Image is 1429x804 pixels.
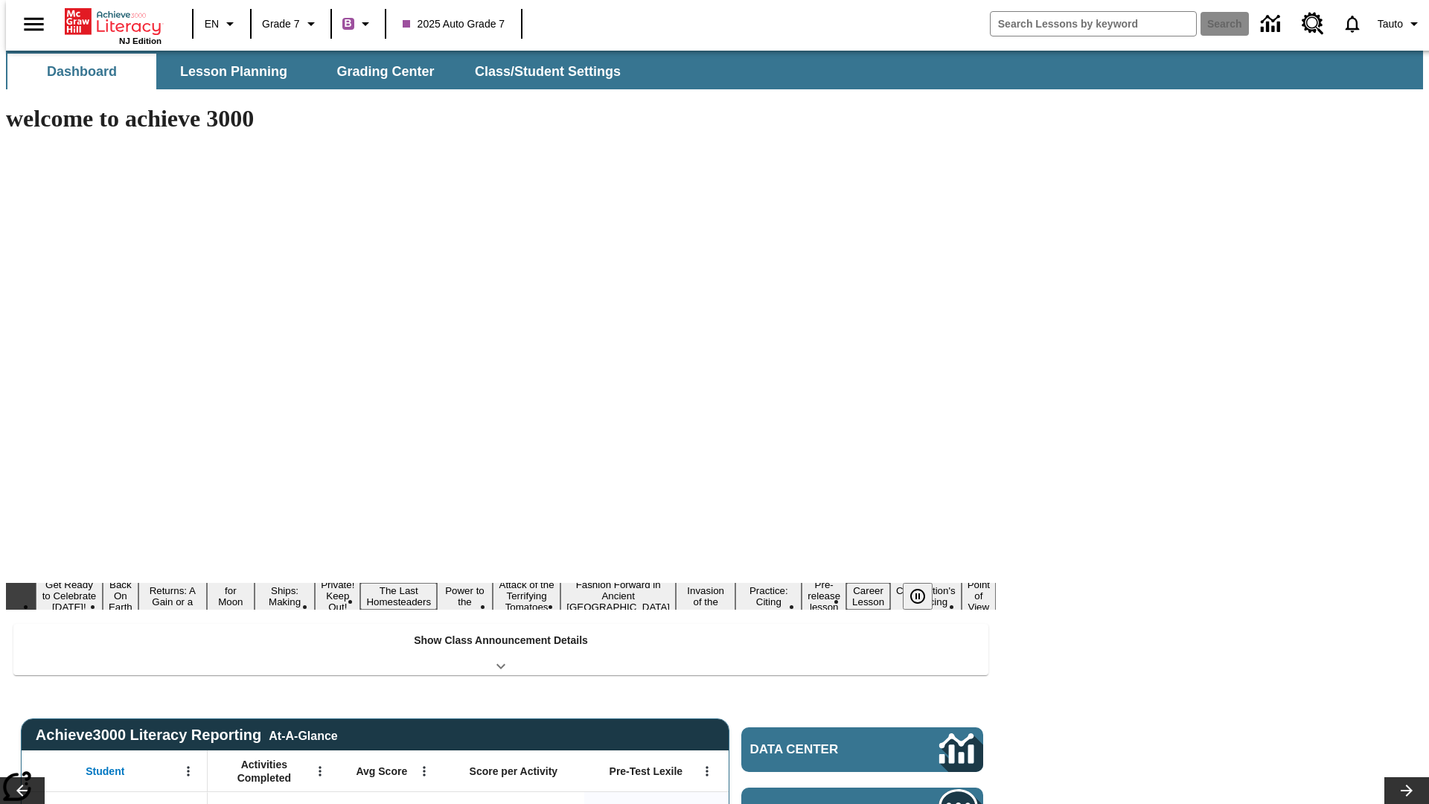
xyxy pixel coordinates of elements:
span: Achieve3000 Literacy Reporting [36,727,338,744]
a: Resource Center, Will open in new tab [1293,4,1333,44]
button: Grade: Grade 7, Select a grade [256,10,326,37]
button: Slide 8 Solar Power to the People [437,572,493,621]
span: EN [205,16,219,32]
input: search field [991,12,1196,36]
button: Slide 6 Private! Keep Out! [315,577,360,615]
button: Open side menu [12,2,56,46]
button: Slide 13 Pre-release lesson [802,577,846,615]
button: Lesson Planning [159,54,308,89]
button: Slide 12 Mixed Practice: Citing Evidence [735,572,802,621]
button: Slide 2 Back On Earth [103,577,138,615]
span: 2025 Auto Grade 7 [403,16,505,32]
button: Dashboard [7,54,156,89]
div: Show Class Announcement Details [13,624,988,675]
div: At-A-Glance [269,727,337,743]
span: Tauto [1378,16,1403,32]
span: B [345,14,352,33]
span: Student [86,765,124,778]
span: Pre-Test Lexile [610,765,683,778]
button: Pause [903,583,933,610]
a: Home [65,7,162,36]
div: SubNavbar [6,51,1423,89]
button: Slide 9 Attack of the Terrifying Tomatoes [493,577,560,615]
button: Lesson carousel, Next [1384,777,1429,804]
a: Data Center [1252,4,1293,45]
button: Slide 10 Fashion Forward in Ancient Rome [560,577,676,615]
span: Grade 7 [262,16,300,32]
h1: welcome to achieve 3000 [6,105,996,133]
div: SubNavbar [6,54,634,89]
button: Slide 1 Get Ready to Celebrate Juneteenth! [36,577,103,615]
span: Score per Activity [470,765,558,778]
a: Data Center [741,727,983,772]
button: Language: EN, Select a language [198,10,246,37]
button: Open Menu [177,760,199,782]
button: Profile/Settings [1372,10,1429,37]
div: Pause [903,583,947,610]
div: Home [65,5,162,45]
button: Open Menu [413,760,435,782]
button: Slide 3 Free Returns: A Gain or a Drain? [138,572,207,621]
a: Notifications [1333,4,1372,43]
span: Data Center [750,742,889,757]
button: Boost Class color is purple. Change class color [336,10,380,37]
button: Grading Center [311,54,460,89]
button: Slide 14 Career Lesson [846,583,890,610]
span: Activities Completed [215,758,313,785]
button: Slide 16 Point of View [962,577,996,615]
button: Class/Student Settings [463,54,633,89]
button: Slide 5 Cruise Ships: Making Waves [255,572,315,621]
button: Open Menu [696,760,718,782]
button: Slide 15 The Constitution's Balancing Act [890,572,962,621]
p: Show Class Announcement Details [414,633,588,648]
button: Slide 11 The Invasion of the Free CD [676,572,735,621]
button: Slide 7 The Last Homesteaders [360,583,437,610]
span: NJ Edition [119,36,162,45]
button: Open Menu [309,760,331,782]
button: Slide 4 Time for Moon Rules? [207,572,255,621]
span: Avg Score [356,765,407,778]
